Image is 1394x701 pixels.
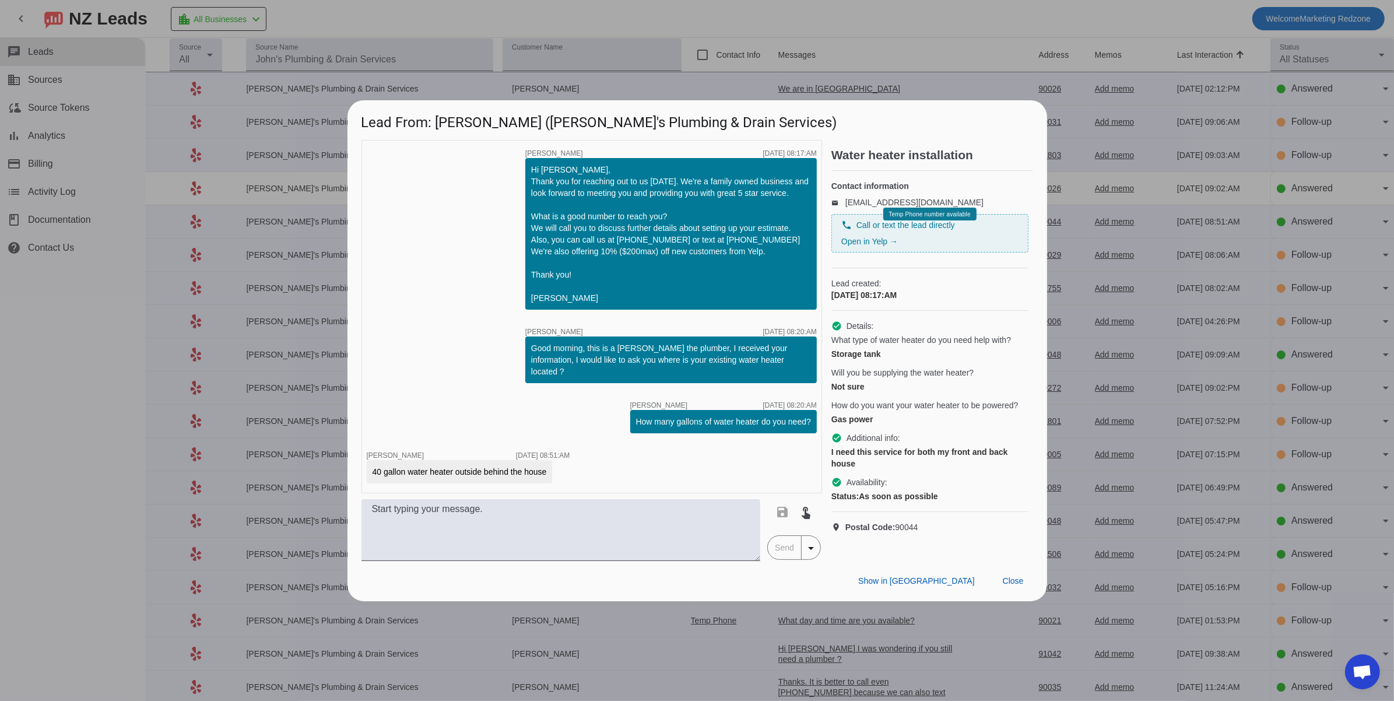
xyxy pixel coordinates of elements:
button: Close [993,571,1033,592]
mat-icon: touch_app [799,505,813,519]
div: Open chat [1345,654,1380,689]
div: [DATE] 08:17:AM [831,289,1028,301]
strong: Postal Code: [845,523,896,532]
div: Good morning, this is a [PERSON_NAME] the plumber, I received your information, I would like to a... [531,342,811,377]
a: [EMAIL_ADDRESS][DOMAIN_NAME] [845,198,984,207]
div: Gas power [831,413,1028,425]
mat-icon: location_on [831,523,845,532]
span: Call or text the lead directly [856,219,955,231]
button: Show in [GEOGRAPHIC_DATA] [849,571,984,592]
span: How do you want your water heater to be powered? [831,399,1019,411]
span: Will you be supplying the water heater? [831,367,974,378]
div: 40 gallon water heater outside behind the house [373,466,547,478]
div: As soon as possible [831,490,1028,502]
div: I need this service for both my front and back house [831,446,1028,469]
div: [DATE] 08:17:AM [763,150,816,157]
div: [DATE] 08:51:AM [516,452,570,459]
div: [DATE] 08:20:AM [763,328,816,335]
strong: Status: [831,492,859,501]
mat-icon: check_circle [831,433,842,443]
h2: Water heater installation [831,149,1033,161]
span: Temp Phone number available [889,211,970,218]
span: Additional info: [847,432,900,444]
div: Not sure [831,381,1028,392]
mat-icon: check_circle [831,477,842,488]
mat-icon: arrow_drop_down [804,541,818,555]
span: What type of water heater do you need help with? [831,334,1011,346]
a: Open in Yelp → [841,237,898,246]
span: 90044 [845,521,918,533]
span: [PERSON_NAME] [525,328,583,335]
span: Show in [GEOGRAPHIC_DATA] [858,576,974,586]
span: Lead created: [831,278,1028,289]
span: [PERSON_NAME] [367,451,424,460]
div: How many gallons of water heater do you need? [636,416,811,427]
h1: Lead From: [PERSON_NAME] ([PERSON_NAME]'s Plumbing & Drain Services) [347,100,1047,139]
span: [PERSON_NAME] [630,402,688,409]
div: Hi [PERSON_NAME], Thank you for reaching out to us [DATE]. We're a family owned business and look... [531,164,811,304]
mat-icon: check_circle [831,321,842,331]
mat-icon: phone [841,220,852,230]
span: Close [1003,576,1024,586]
div: [DATE] 08:20:AM [763,402,816,409]
div: Storage tank [831,348,1028,360]
span: [PERSON_NAME] [525,150,583,157]
span: Availability: [847,476,887,488]
span: Details: [847,320,874,332]
mat-icon: email [831,199,845,205]
h4: Contact information [831,180,1028,192]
